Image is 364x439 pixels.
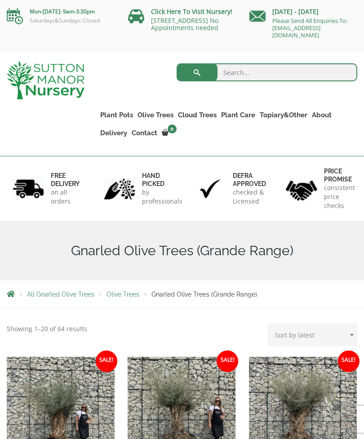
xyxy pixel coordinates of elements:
p: on all orders [51,188,80,206]
span: 0 [168,124,177,133]
p: checked & Licensed [233,188,266,206]
a: All Gnarled Olive Trees [27,291,94,298]
a: Please Send All Enquiries To: [EMAIL_ADDRESS][DOMAIN_NAME] [272,17,347,39]
h6: FREE DELIVERY [51,172,80,188]
p: [DATE] - [DATE] [249,6,357,17]
a: Plant Pots [98,109,135,121]
p: Showing 1–20 of 64 results [7,324,87,334]
a: About [310,109,334,121]
a: Delivery [98,127,129,139]
p: Mon-[DATE]: 9am-3:30pm [7,6,115,17]
a: Cloud Trees [176,109,219,121]
nav: Breadcrumbs [7,290,357,297]
select: Shop order [268,324,357,346]
h6: Defra approved [233,172,266,188]
span: Sale! [338,350,360,372]
a: Plant Care [219,109,257,121]
a: 0 [160,127,179,139]
h6: Price promise [324,167,355,183]
span: Sale! [96,350,117,372]
h1: Gnarled Olive Trees (Grande Range) [7,243,357,259]
p: Saturdays&Sundays: Closed [7,17,115,24]
img: 2.jpg [104,177,135,200]
p: consistent price checks [324,183,355,210]
img: 3.jpg [195,177,226,200]
a: [STREET_ADDRESS] No Appointments needed [151,16,218,32]
a: Olive Trees [107,291,139,298]
p: by professionals [142,188,182,206]
a: Olive Trees [135,109,176,121]
a: Click Here To Visit Nursery! [151,7,232,16]
span: Sale! [217,350,238,372]
a: Topiary&Other [257,109,310,121]
img: 1.jpg [13,177,44,200]
span: Gnarled Olive Trees (Grande Range) [151,291,257,298]
h6: hand picked [142,172,182,188]
a: Contact [129,127,160,139]
img: 4.jpg [286,175,317,202]
img: logo [7,61,84,99]
input: Search... [177,63,358,81]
